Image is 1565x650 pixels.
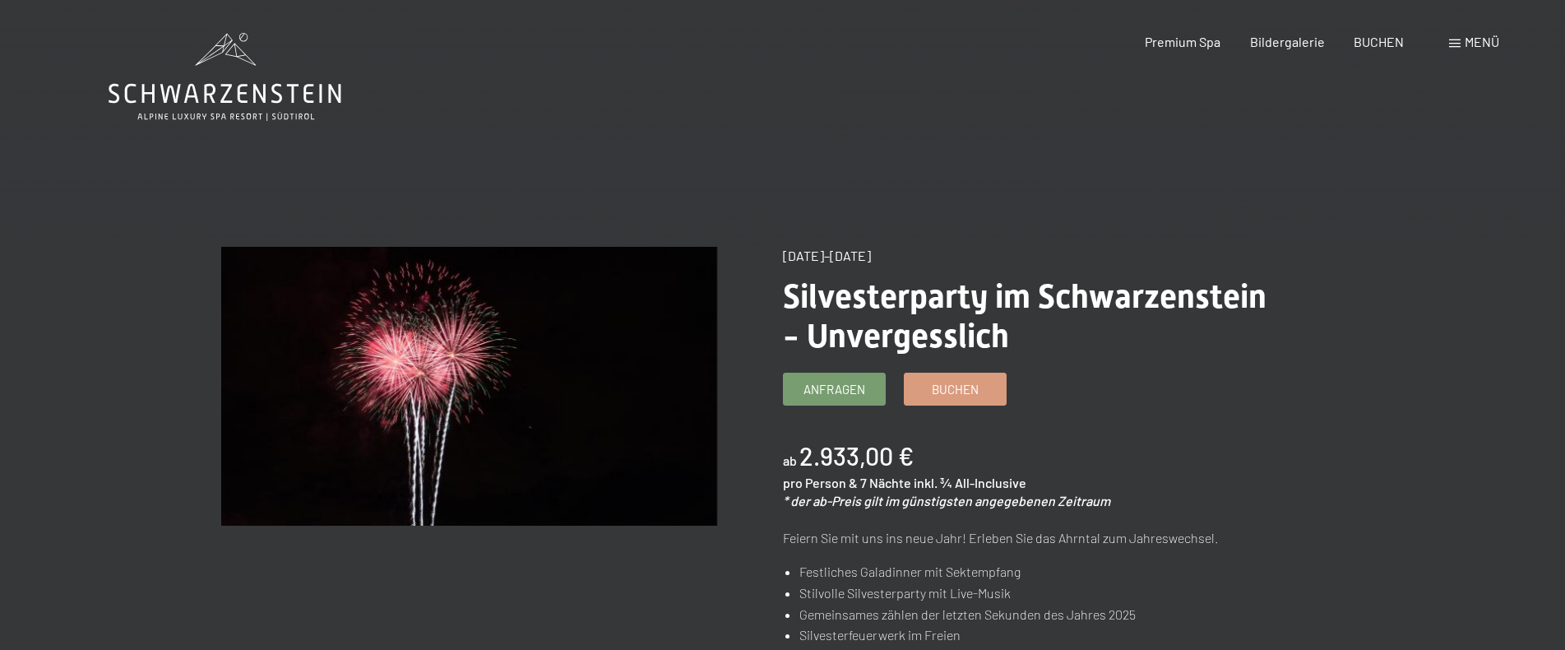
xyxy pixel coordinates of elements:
[783,475,858,490] span: pro Person &
[1354,34,1404,49] a: BUCHEN
[932,381,979,398] span: Buchen
[803,381,865,398] span: Anfragen
[799,561,1278,583] li: Festliches Galadinner mit Sektempfang
[1145,34,1220,49] a: Premium Spa
[1250,34,1325,49] a: Bildergalerie
[799,604,1278,625] li: Gemeinsames zählen der letzten Sekunden des Jahres 2025
[1465,34,1499,49] span: Menü
[860,475,911,490] span: 7 Nächte
[905,374,1006,405] a: Buchen
[221,247,717,526] img: Silvesterparty im Schwarzenstein - Unvergesslich
[783,453,797,468] span: ab
[783,248,871,263] span: [DATE]–[DATE]
[783,493,1110,508] em: * der ab-Preis gilt im günstigsten angegebenen Zeitraum
[783,527,1279,549] p: Feiern Sie mit uns ins neue Jahr! Erleben Sie das Ahrntal zum Jahreswechsel.
[799,624,1278,646] li: Silvesterfeuerwerk im Freien
[799,583,1278,604] li: Stilvolle Silvesterparty mit Live-Musik
[914,475,1026,490] span: inkl. ¾ All-Inclusive
[783,277,1266,355] span: Silvesterparty im Schwarzenstein - Unvergesslich
[784,374,885,405] a: Anfragen
[799,441,914,471] b: 2.933,00 €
